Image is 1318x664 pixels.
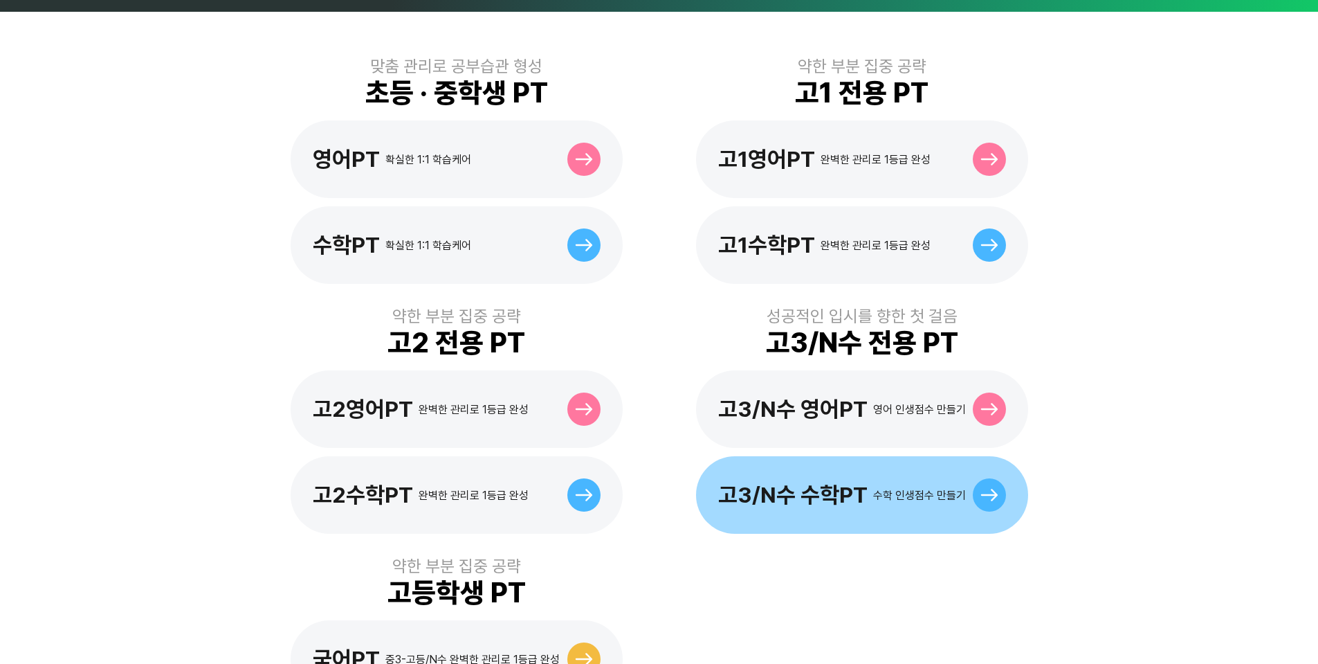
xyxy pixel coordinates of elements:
div: 완벽한 관리로 1등급 완성 [419,489,529,502]
div: 완벽한 관리로 1등급 완성 [821,239,931,252]
div: 영어PT [313,146,380,172]
div: 고2 전용 PT [387,326,525,359]
div: 고1영어PT [718,146,815,172]
div: 고2수학PT [313,482,413,508]
div: 약한 부분 집중 공략 [798,56,926,76]
div: 확실한 1:1 학습케어 [385,239,471,252]
div: 영어 인생점수 만들기 [873,403,966,416]
div: 약한 부분 집중 공략 [392,556,521,576]
div: 완벽한 관리로 1등급 완성 [821,153,931,166]
div: 고2영어PT [313,396,413,422]
div: 맞춤 관리로 공부습관 형성 [370,56,542,76]
div: 성공적인 입시를 향한 첫 걸음 [767,306,958,326]
div: 약한 부분 집중 공략 [392,306,521,326]
div: 고등학생 PT [387,576,526,609]
div: 고3/N수 영어PT [718,396,868,422]
div: 고1 전용 PT [795,76,928,109]
div: 고3/N수 전용 PT [766,326,958,359]
div: 고3/N수 수학PT [718,482,868,508]
div: 완벽한 관리로 1등급 완성 [419,403,529,416]
div: 수학 인생점수 만들기 [873,489,966,502]
div: 확실한 1:1 학습케어 [385,153,471,166]
div: 수학PT [313,232,380,258]
div: 초등 · 중학생 PT [365,76,548,109]
div: 고1수학PT [718,232,815,258]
